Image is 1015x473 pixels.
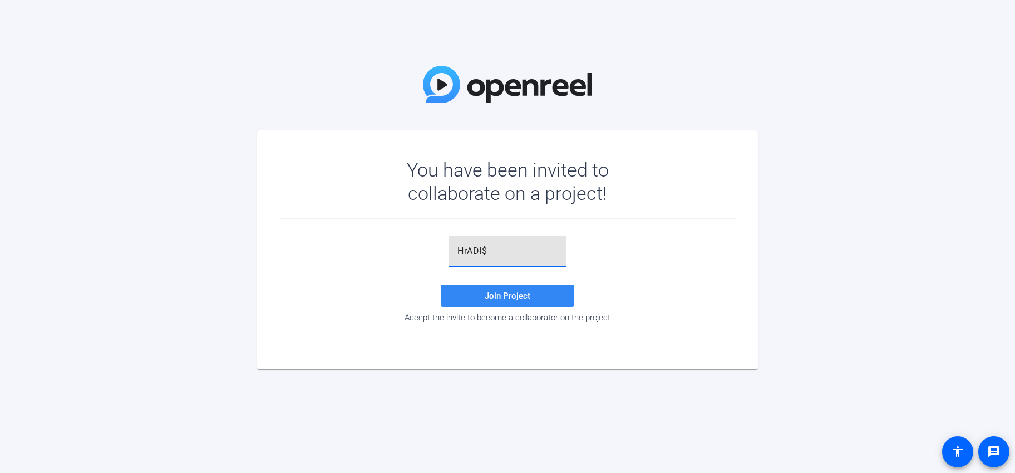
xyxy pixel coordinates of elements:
[375,158,641,205] div: You have been invited to collaborate on a project!
[951,445,964,459] mat-icon: accessibility
[987,445,1001,459] mat-icon: message
[485,291,530,301] span: Join Project
[279,313,736,323] div: Accept the invite to become a collaborator on the project
[457,245,558,258] input: Password
[423,66,592,103] img: OpenReel Logo
[441,285,574,307] button: Join Project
